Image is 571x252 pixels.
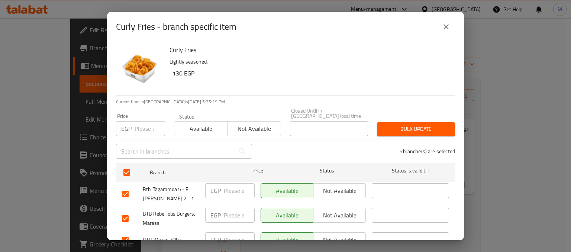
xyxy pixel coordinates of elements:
[210,235,221,244] p: EGP
[264,185,310,196] span: Available
[135,121,165,136] input: Please enter price
[288,166,366,175] span: Status
[377,122,455,136] button: Bulk update
[224,232,255,247] input: Please enter price
[264,210,310,221] span: Available
[316,185,363,196] span: Not available
[316,235,363,245] span: Not available
[261,208,313,223] button: Available
[383,125,449,134] span: Bulk update
[210,211,221,220] p: EGP
[261,183,313,198] button: Available
[224,208,255,223] input: Please enter price
[177,123,225,134] span: Available
[437,18,455,36] button: close
[143,209,199,228] span: BTB Rebellious Burgers, Marassi
[143,185,199,203] span: Btb, Tagammoa 5 - El [PERSON_NAME] 2 - 1
[316,210,363,221] span: Not available
[121,124,132,133] p: EGP
[400,148,455,155] p: 5 branche(s) are selected
[116,45,164,92] img: Curly Fries
[116,144,235,159] input: Search in branches
[143,235,199,245] span: BTB, Marasi Villas
[261,232,313,247] button: Available
[313,208,366,223] button: Not available
[116,98,455,105] p: Current time in [GEOGRAPHIC_DATA] is [DATE] 5:25:19 PM
[174,121,228,136] button: Available
[150,168,227,177] span: Branch
[170,45,449,55] h6: Curly Fries
[372,166,449,175] span: Status is valid till
[313,232,366,247] button: Not available
[230,123,278,134] span: Not available
[224,183,255,198] input: Please enter price
[313,183,366,198] button: Not available
[210,186,221,195] p: EGP
[172,68,449,78] h6: 130 EGP
[116,21,236,33] h2: Curly Fries - branch specific item
[233,166,283,175] span: Price
[170,57,449,67] p: Lightly seasoned.
[227,121,281,136] button: Not available
[264,235,310,245] span: Available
